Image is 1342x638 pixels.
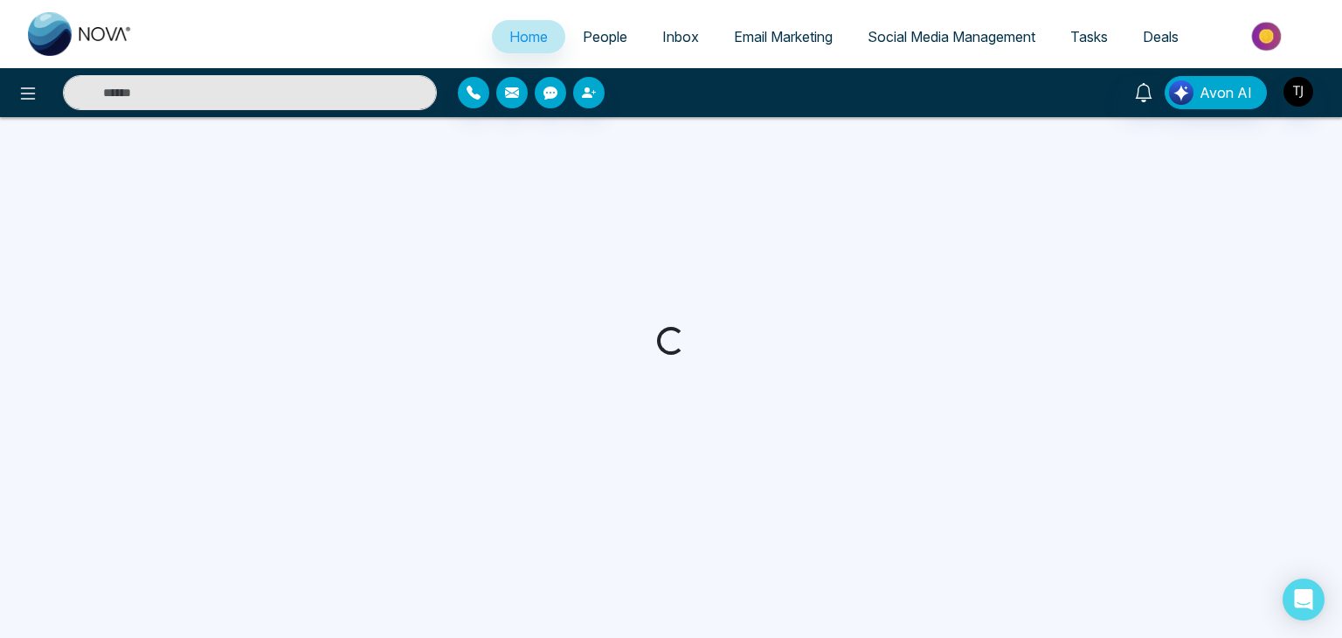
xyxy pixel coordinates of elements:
a: Deals [1125,20,1196,53]
img: Market-place.gif [1205,17,1332,56]
span: Avon AI [1200,82,1252,103]
a: Inbox [645,20,716,53]
a: Social Media Management [850,20,1053,53]
a: Tasks [1053,20,1125,53]
span: Social Media Management [868,28,1035,45]
span: Inbox [662,28,699,45]
span: People [583,28,627,45]
span: Tasks [1070,28,1108,45]
a: Email Marketing [716,20,850,53]
img: User Avatar [1283,77,1313,107]
span: Deals [1143,28,1179,45]
button: Avon AI [1165,76,1267,109]
img: Nova CRM Logo [28,12,133,56]
span: Home [509,28,548,45]
span: Email Marketing [734,28,833,45]
img: Lead Flow [1169,80,1193,105]
a: People [565,20,645,53]
a: Home [492,20,565,53]
div: Open Intercom Messenger [1283,579,1325,621]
